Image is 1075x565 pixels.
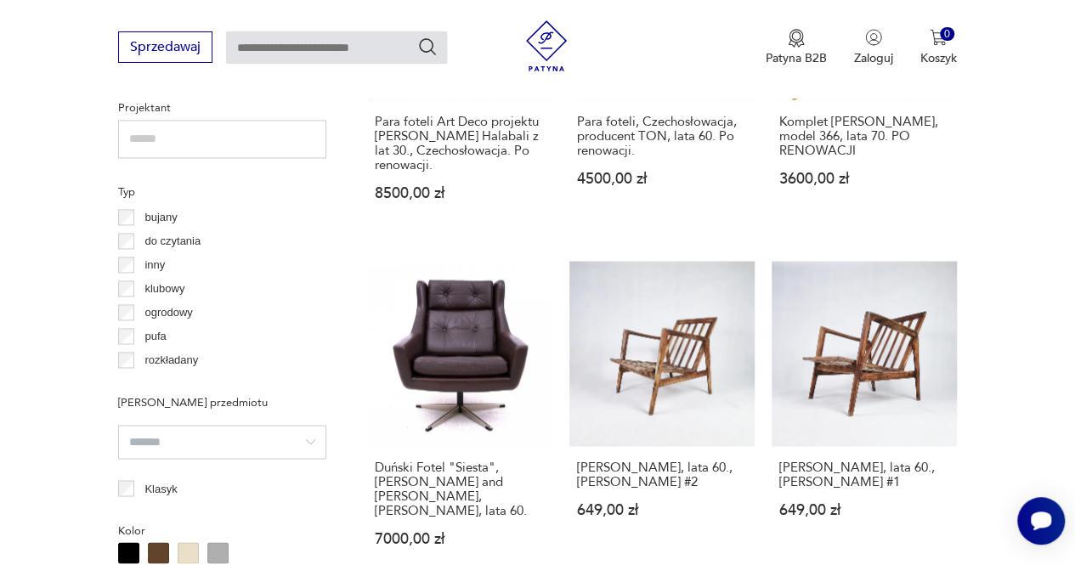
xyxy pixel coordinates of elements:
p: 3600,00 zł [779,172,949,186]
p: [PERSON_NAME] przedmiotu [118,393,326,411]
p: bujany [144,208,177,227]
p: pufa [144,327,166,346]
div: 0 [940,27,954,42]
p: rozkładany [144,351,198,370]
h3: Para foteli, Czechosłowacja, producent TON, lata 60. Po renowacji. [577,115,747,158]
p: Patyna B2B [766,50,827,66]
p: Projektant [118,99,326,117]
p: 649,00 zł [779,502,949,517]
p: 8500,00 zł [375,186,545,201]
h3: Para foteli Art Deco projektu [PERSON_NAME] Halabali z lat 30., Czechosłowacja. Po renowacji. [375,115,545,172]
button: Sprzedawaj [118,31,212,63]
img: Patyna - sklep z meblami i dekoracjami vintage [521,20,572,71]
button: Szukaj [417,37,438,57]
p: ogrodowy [144,303,192,322]
p: Kolor [118,521,326,540]
p: klubowy [144,280,184,298]
p: 649,00 zł [577,502,747,517]
img: Ikona medalu [788,29,805,48]
p: do czytania [144,232,201,251]
button: Zaloguj [854,29,893,66]
img: Ikonka użytkownika [865,29,882,46]
p: Zaloguj [854,50,893,66]
a: Sprzedawaj [118,42,212,54]
h3: [PERSON_NAME], lata 60., [PERSON_NAME] #2 [577,460,747,489]
p: Typ [118,183,326,201]
h3: [PERSON_NAME], lata 60., [PERSON_NAME] #1 [779,460,949,489]
p: 7000,00 zł [375,531,545,545]
p: Klasyk [144,479,177,498]
p: inny [144,256,165,274]
button: Patyna B2B [766,29,827,66]
h3: Duński Fotel "Siesta", [PERSON_NAME] and [PERSON_NAME], [PERSON_NAME], lata 60. [375,460,545,517]
p: Koszyk [920,50,957,66]
h3: Komplet [PERSON_NAME], model 366, lata 70. PO RENOWACJI [779,115,949,158]
iframe: Smartsupp widget button [1017,497,1065,545]
a: Ikona medaluPatyna B2B [766,29,827,66]
p: 4500,00 zł [577,172,747,186]
img: Ikona koszyka [930,29,947,46]
button: 0Koszyk [920,29,957,66]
